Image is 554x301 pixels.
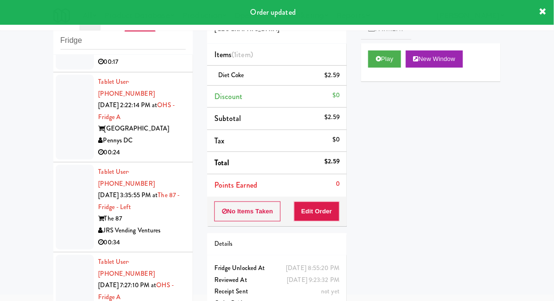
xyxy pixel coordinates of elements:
[214,286,340,298] div: Receipt Sent
[321,287,340,296] span: not yet
[218,70,244,80] span: Diet Coke
[214,49,253,60] span: Items
[99,237,186,249] div: 00:34
[214,157,230,168] span: Total
[99,100,175,121] a: OHS - Fridge A
[406,50,463,68] button: New Window
[214,113,242,124] span: Subtotal
[287,274,340,286] div: [DATE] 9:23:32 PM
[99,167,155,188] a: Tablet User· [PHONE_NUMBER]
[99,213,186,225] div: The 87
[214,135,224,146] span: Tax
[99,77,155,98] a: Tablet User· [PHONE_NUMBER]
[214,262,340,274] div: Fridge Unlocked At
[99,123,186,135] div: [GEOGRAPHIC_DATA]
[99,56,186,68] div: 00:17
[325,156,340,168] div: $2.59
[99,167,155,188] span: · [PHONE_NUMBER]
[286,262,340,274] div: [DATE] 8:55:20 PM
[214,180,257,191] span: Points Earned
[232,49,253,60] span: (1 )
[214,274,340,286] div: Reviewed At
[332,90,340,101] div: $0
[99,191,180,211] a: The 87 - Fridge - Left
[214,91,243,102] span: Discount
[53,72,193,162] li: Tablet User· [PHONE_NUMBER][DATE] 2:22:14 PM atOHS - Fridge A[GEOGRAPHIC_DATA]Pennys DC00:24
[237,49,251,60] ng-pluralize: item
[294,201,340,221] button: Edit Order
[251,7,296,18] span: Order updated
[325,111,340,123] div: $2.59
[99,257,155,278] a: Tablet User· [PHONE_NUMBER]
[332,134,340,146] div: $0
[99,77,155,98] span: · [PHONE_NUMBER]
[99,257,155,278] span: · [PHONE_NUMBER]
[53,162,193,252] li: Tablet User· [PHONE_NUMBER][DATE] 3:35:55 PM atThe 87 - Fridge - LeftThe 87JRS Vending Ventures00:34
[336,178,340,190] div: 0
[60,32,186,50] input: Search vision orders
[214,26,340,33] h5: [GEOGRAPHIC_DATA]
[99,135,186,147] div: Pennys DC
[99,225,186,237] div: JRS Vending Ventures
[99,191,158,200] span: [DATE] 3:35:55 PM at
[99,281,157,290] span: [DATE] 7:27:10 PM at
[325,70,340,81] div: $2.59
[99,100,158,110] span: [DATE] 2:22:14 PM at
[368,50,401,68] button: Play
[99,147,186,159] div: 00:24
[214,238,340,250] div: Details
[214,201,281,221] button: No Items Taken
